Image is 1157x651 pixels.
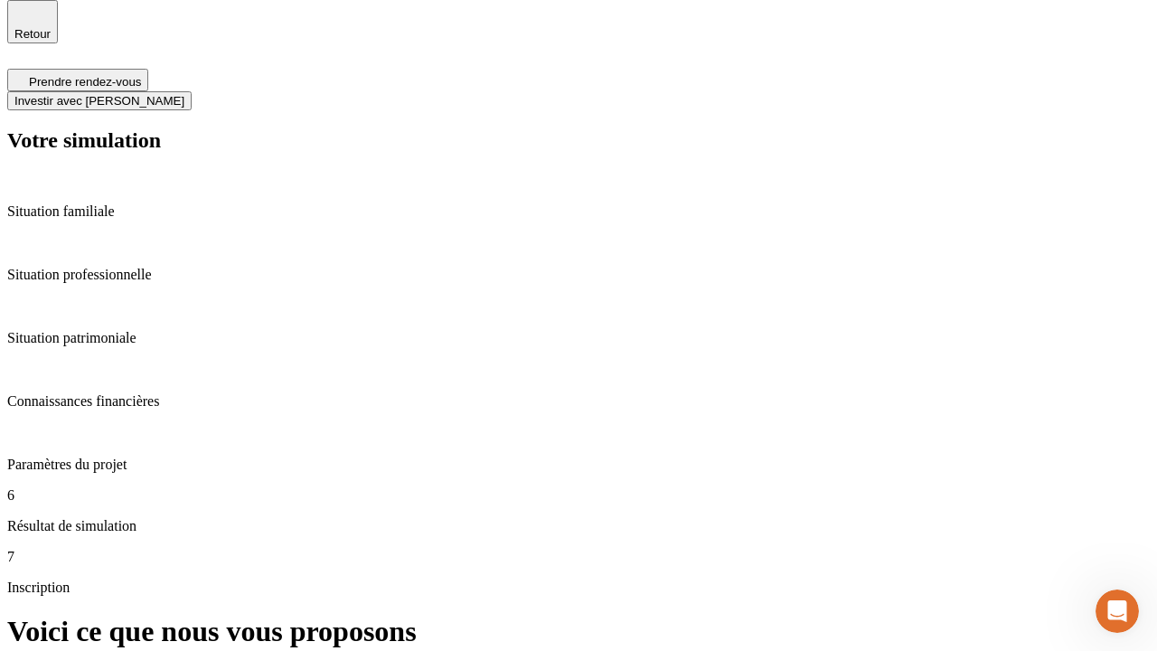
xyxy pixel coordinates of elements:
p: Situation patrimoniale [7,330,1150,346]
p: Résultat de simulation [7,518,1150,534]
p: Inscription [7,580,1150,596]
p: Paramètres du projet [7,457,1150,473]
span: Prendre rendez-vous [29,75,141,89]
button: Prendre rendez-vous [7,69,148,91]
span: Investir avec [PERSON_NAME] [14,94,184,108]
p: 6 [7,487,1150,504]
span: Retour [14,27,51,41]
p: Connaissances financières [7,393,1150,410]
button: Investir avec [PERSON_NAME] [7,91,192,110]
p: 7 [7,549,1150,565]
iframe: Intercom live chat [1096,590,1139,633]
p: Situation professionnelle [7,267,1150,283]
h1: Voici ce que nous vous proposons [7,615,1150,648]
h2: Votre simulation [7,128,1150,153]
p: Situation familiale [7,203,1150,220]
